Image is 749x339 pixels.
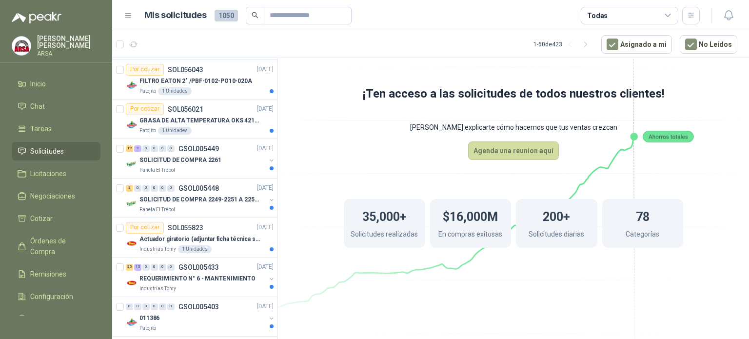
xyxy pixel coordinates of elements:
[12,37,31,55] img: Company Logo
[126,301,276,332] a: 0 0 0 0 0 0 GSOL005403[DATE] Company Logo011386Patojito
[601,35,672,54] button: Asignado a mi
[37,51,100,57] p: ARSA
[529,229,584,242] p: Solicitudes diarias
[178,185,219,192] p: GSOL005448
[167,264,175,271] div: 0
[126,159,138,170] img: Company Logo
[139,324,156,332] p: Patojito
[126,264,133,271] div: 35
[139,235,261,244] p: Actuador giratorio (adjuntar ficha técnica si es diferente a festo)
[142,145,150,152] div: 0
[142,185,150,192] div: 0
[12,209,100,228] a: Cotizar
[134,145,141,152] div: 3
[30,314,86,324] span: Manuales y ayuda
[139,87,156,95] p: Patojito
[12,265,100,283] a: Remisiones
[139,77,252,86] p: FILTRO EATON 2" /PBF-0102-PO10-020A
[30,146,64,157] span: Solicitudes
[257,65,274,74] p: [DATE]
[30,236,91,257] span: Órdenes de Compra
[362,205,407,226] h1: 35,000+
[139,156,221,165] p: SOLICITUD DE COMPRA 2261
[12,310,100,328] a: Manuales y ayuda
[126,198,138,210] img: Company Logo
[30,101,45,112] span: Chat
[134,185,141,192] div: 0
[126,145,133,152] div: 19
[30,291,73,302] span: Configuración
[168,106,203,113] p: SOL056021
[12,75,100,93] a: Inicio
[126,80,138,91] img: Company Logo
[112,60,277,100] a: Por cotizarSOL056043[DATE] Company LogoFILTRO EATON 2" /PBF-0102-PO10-020APatojito1 Unidades
[126,182,276,214] a: 3 0 0 0 0 0 GSOL005448[DATE] Company LogoSOLICITUD DE COMPRA 2249-2251 A 2256-2258 Y 2262Panela E...
[167,303,175,310] div: 0
[168,224,203,231] p: SOL055823
[257,262,274,272] p: [DATE]
[636,205,650,226] h1: 78
[257,104,274,114] p: [DATE]
[257,302,274,311] p: [DATE]
[30,213,53,224] span: Cotizar
[468,141,559,160] button: Agenda una reunion aquí
[37,35,100,49] p: [PERSON_NAME] [PERSON_NAME]
[443,205,498,226] h1: $16,000M
[126,222,164,234] div: Por cotizar
[12,232,100,261] a: Órdenes de Compra
[139,245,176,253] p: Industrias Tomy
[178,145,219,152] p: GSOL005449
[158,87,192,95] div: 1 Unidades
[159,145,166,152] div: 0
[257,144,274,153] p: [DATE]
[12,12,61,23] img: Logo peakr
[257,183,274,193] p: [DATE]
[543,205,570,226] h1: 200+
[151,145,158,152] div: 0
[151,185,158,192] div: 0
[12,120,100,138] a: Tareas
[112,100,277,139] a: Por cotizarSOL056021[DATE] Company LogoGRASA DE ALTA TEMPERATURA OKS 4210 X 5 KGPatojito1 Unidades
[215,10,238,21] span: 1050
[438,229,502,242] p: En compras exitosas
[151,303,158,310] div: 0
[12,187,100,205] a: Negociaciones
[142,303,150,310] div: 0
[12,287,100,306] a: Configuración
[139,285,176,293] p: Industrias Tomy
[139,314,159,323] p: 011386
[126,185,133,192] div: 3
[178,264,219,271] p: GSOL005433
[126,277,138,289] img: Company Logo
[126,238,138,249] img: Company Logo
[533,37,593,52] div: 1 - 50 de 423
[126,317,138,328] img: Company Logo
[134,264,141,271] div: 15
[139,274,256,283] p: REQUERIMIENTO N° 6 - MANTENIMIENTO
[126,303,133,310] div: 0
[30,269,66,279] span: Remisiones
[168,66,203,73] p: SOL056043
[30,191,75,201] span: Negociaciones
[151,264,158,271] div: 0
[257,223,274,232] p: [DATE]
[139,206,175,214] p: Panela El Trébol
[12,97,100,116] a: Chat
[134,303,141,310] div: 0
[12,142,100,160] a: Solicitudes
[680,35,737,54] button: No Leídos
[126,64,164,76] div: Por cotizar
[587,10,608,21] div: Todas
[144,8,207,22] h1: Mis solicitudes
[139,127,156,135] p: Patojito
[159,185,166,192] div: 0
[139,195,261,204] p: SOLICITUD DE COMPRA 2249-2251 A 2256-2258 Y 2262
[139,166,175,174] p: Panela El Trébol
[112,218,277,258] a: Por cotizarSOL055823[DATE] Company LogoActuador giratorio (adjuntar ficha técnica si es diferente...
[142,264,150,271] div: 0
[126,103,164,115] div: Por cotizar
[159,303,166,310] div: 0
[167,185,175,192] div: 0
[178,245,212,253] div: 1 Unidades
